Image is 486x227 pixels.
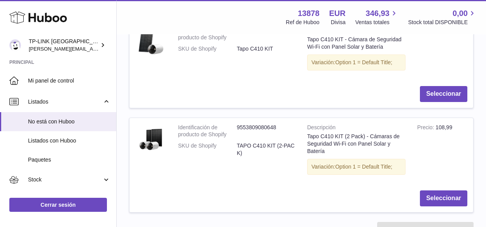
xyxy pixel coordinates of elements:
span: Stock [28,176,102,183]
button: Seleccionar [420,190,467,206]
strong: EUR [329,8,346,19]
div: Tapo C410 KIT (2 Pack) - Cámaras de Seguridad Wi-Fi con Panel Solar y Batería [307,133,406,155]
div: Variación: [307,55,406,70]
dt: Identificación de producto de Shopify [178,124,237,139]
span: Stock total DISPONIBLE [408,19,477,26]
span: Ventas totales [355,19,399,26]
span: Listados [28,98,102,106]
dd: 9553809080648 [237,124,295,139]
span: 346,93 [366,8,390,19]
div: TP-LINK [GEOGRAPHIC_DATA], SOCIEDAD LIMITADA [29,38,99,53]
strong: Precio [417,124,435,132]
button: Seleccionar [420,86,467,102]
strong: Descripción [307,124,406,133]
span: Mi panel de control [28,77,110,84]
img: celia.yan@tp-link.com [9,39,21,51]
span: Option 1 = Default Title; [335,164,392,170]
dt: SKU de Shopify [178,45,237,53]
dt: SKU de Shopify [178,142,237,157]
span: 0,00 [453,8,468,19]
span: Listados con Huboo [28,137,110,144]
a: 0,00 Stock total DISPONIBLE [408,8,477,26]
strong: 13878 [298,8,320,19]
dd: Tapo C410 KIT [237,45,295,53]
dd: TAPO C410 KIT (2-PACK) [237,142,295,157]
div: Variación: [307,159,406,175]
span: [PERSON_NAME][EMAIL_ADDRESS][DOMAIN_NAME] [29,46,156,52]
a: Cerrar sesión [9,198,107,212]
span: Option 1 = Default Title; [335,59,392,65]
span: No está con Huboo [28,118,110,125]
div: Divisa [331,19,346,26]
div: Ref de Huboo [286,19,319,26]
span: 108,99 [435,124,452,130]
img: Tapo-C410-Kit-2Pack.png [135,124,166,155]
span: Paquetes [28,156,110,164]
img: Tapo-C410-Kit-Camara-Inteligente-de-Vigilancia-con-Panel-Solar-y-Bateria_0f305d05-c6e1-44bf-9a18-... [135,26,166,58]
a: 346,93 Ventas totales [355,8,399,26]
div: Tapo C410 KIT - Cámara de Seguridad Wi-Fi con Panel Solar y Batería [307,36,406,51]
